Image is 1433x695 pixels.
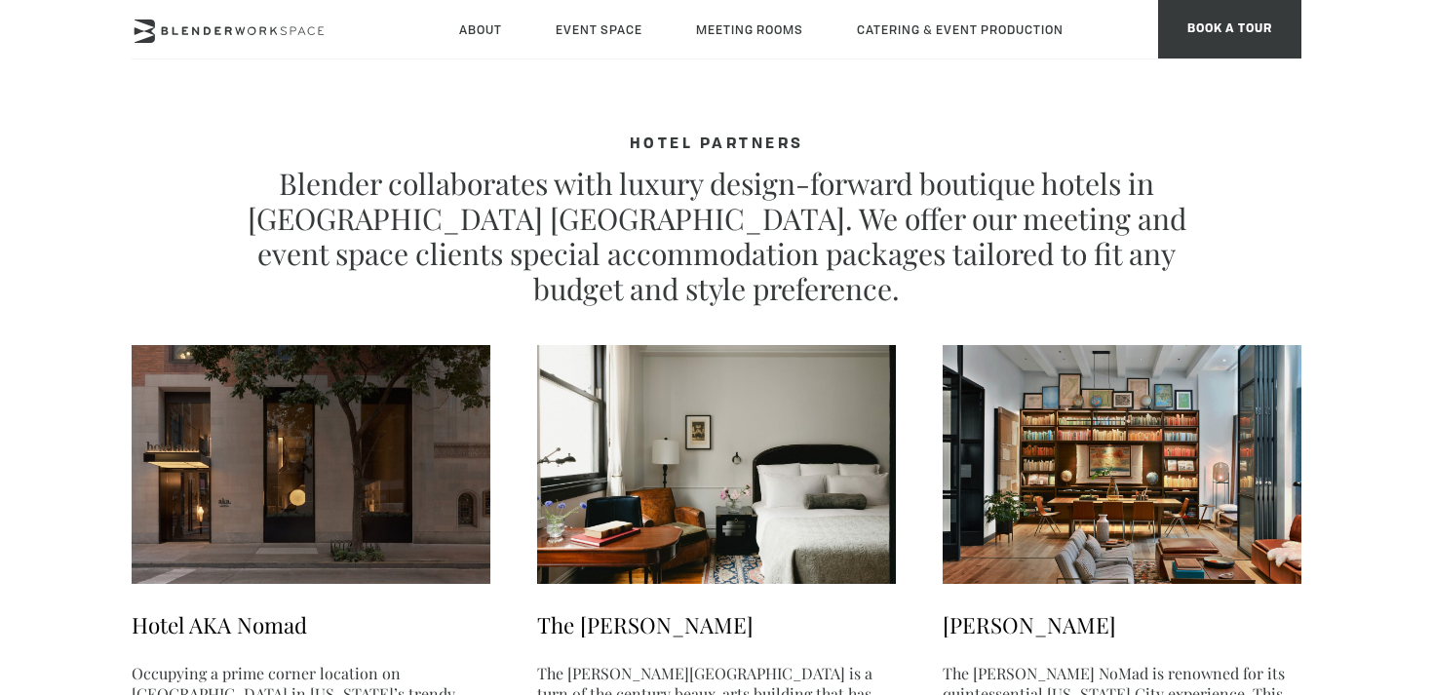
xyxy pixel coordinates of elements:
[229,166,1204,306] p: Blender collaborates with luxury design-forward boutique hotels in [GEOGRAPHIC_DATA] [GEOGRAPHIC_...
[943,610,1301,640] h3: [PERSON_NAME]
[943,570,1301,640] a: [PERSON_NAME]
[132,345,490,584] img: aka-nomad-01-1300x867.jpg
[537,610,896,640] h3: The [PERSON_NAME]
[229,136,1204,154] h4: HOTEL PARTNERS
[132,610,490,640] h3: Hotel AKA Nomad
[943,345,1301,584] img: Arlo-NoMad-12-Studio-3-1300x1040.jpg
[537,345,896,584] img: thened-room-1300x867.jpg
